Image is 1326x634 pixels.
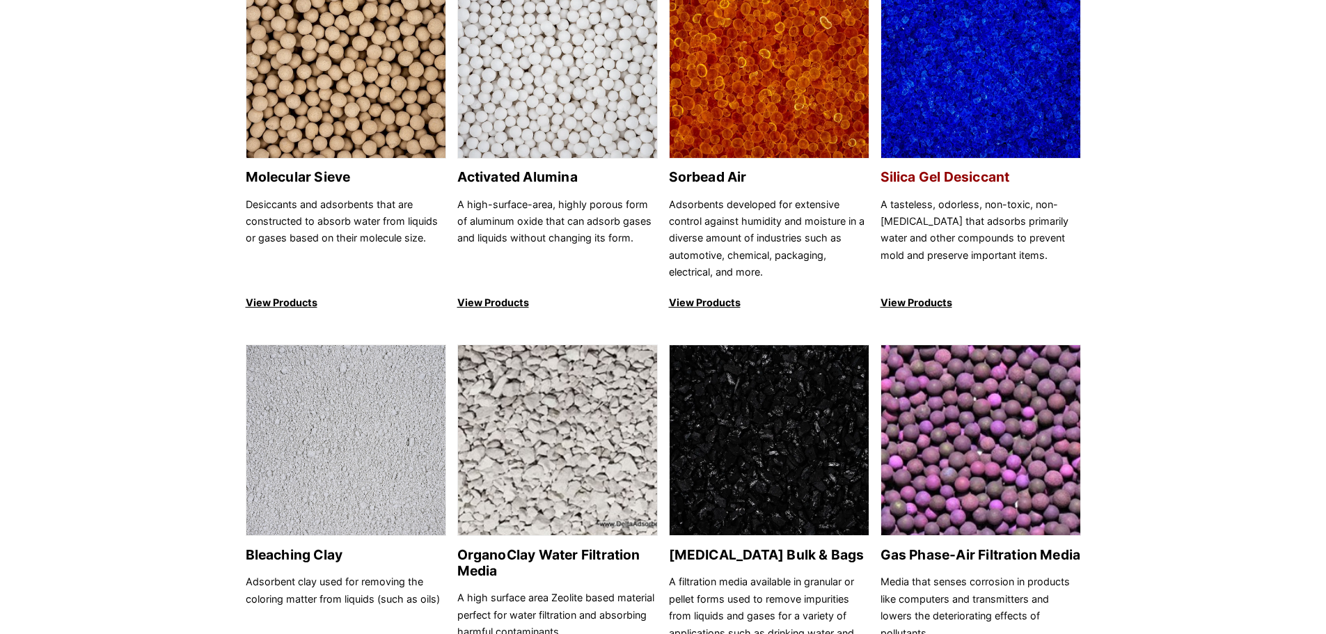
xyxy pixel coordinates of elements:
[881,169,1081,185] h2: Silica Gel Desiccant
[670,345,869,537] img: Activated Carbon Bulk & Bags
[246,196,446,281] p: Desiccants and adsorbents that are constructed to absorb water from liquids or gases based on the...
[457,294,658,311] p: View Products
[457,169,658,185] h2: Activated Alumina
[457,196,658,281] p: A high-surface-area, highly porous form of aluminum oxide that can adsorb gases and liquids witho...
[669,196,869,281] p: Adsorbents developed for extensive control against humidity and moisture in a diverse amount of i...
[881,547,1081,563] h2: Gas Phase-Air Filtration Media
[246,294,446,311] p: View Products
[246,169,446,185] h2: Molecular Sieve
[246,345,445,537] img: Bleaching Clay
[881,294,1081,311] p: View Products
[457,547,658,579] h2: OrganoClay Water Filtration Media
[669,547,869,563] h2: [MEDICAL_DATA] Bulk & Bags
[458,345,657,537] img: OrganoClay Water Filtration Media
[669,169,869,185] h2: Sorbead Air
[881,196,1081,281] p: A tasteless, odorless, non-toxic, non-[MEDICAL_DATA] that adsorbs primarily water and other compo...
[881,345,1080,537] img: Gas Phase-Air Filtration Media
[669,294,869,311] p: View Products
[246,547,446,563] h2: Bleaching Clay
